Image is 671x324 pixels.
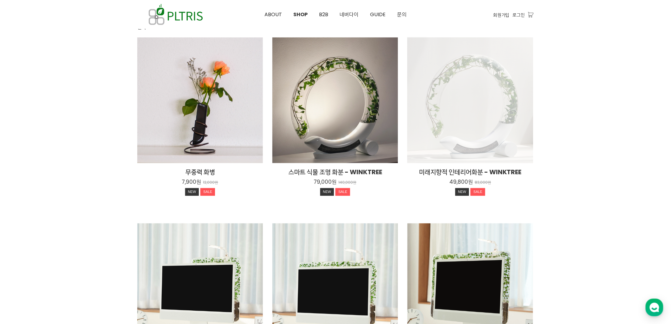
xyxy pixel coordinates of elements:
[475,180,491,185] p: 83,000원
[313,0,334,29] a: B2B
[493,11,510,18] a: 회원가입
[320,188,334,196] div: NEW
[513,11,525,18] a: 로그인
[137,168,263,197] a: 무중력 화병 7,900원 12,000원 NEWSALE
[182,178,201,185] p: 7,900원
[449,178,473,185] p: 49,800원
[407,168,533,197] a: 미래지향적 인테리어화분 - WINKTREE 49,800원 83,000원 NEWSALE
[58,211,66,216] span: 대화
[407,168,533,176] h2: 미래지향적 인테리어화분 - WINKTREE
[314,178,337,185] p: 79,000원
[259,0,288,29] a: ABOUT
[82,201,122,217] a: 설정
[200,188,215,196] div: SALE
[391,0,412,29] a: 문의
[471,188,485,196] div: SALE
[98,211,106,216] span: 설정
[293,11,308,18] span: SHOP
[334,0,364,29] a: 네버다이
[203,180,218,185] p: 12,000원
[272,168,398,176] h2: 스마트 식물 조명 화분 - WINKTREE
[340,11,359,18] span: 네버다이
[42,201,82,217] a: 대화
[264,11,282,18] span: ABOUT
[2,201,42,217] a: 홈
[455,188,469,196] div: NEW
[137,168,263,176] h2: 무중력 화병
[397,11,407,18] span: 문의
[272,168,398,197] a: 스마트 식물 조명 화분 - WINKTREE 79,000원 140,000원 NEWSALE
[364,0,391,29] a: GUIDE
[185,188,199,196] div: NEW
[335,188,350,196] div: SALE
[319,11,328,18] span: B2B
[370,11,386,18] span: GUIDE
[339,180,357,185] p: 140,000원
[20,211,24,216] span: 홈
[288,0,313,29] a: SHOP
